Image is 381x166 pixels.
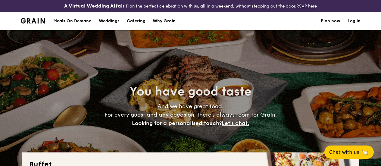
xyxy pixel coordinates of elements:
a: Catering [123,12,149,30]
a: Weddings [95,12,123,30]
a: Log in [348,12,361,30]
img: Grain [21,18,45,23]
button: Chat with us🦙 [324,146,374,159]
a: Why Grain [149,12,179,30]
div: Plan the perfect celebration with us, all in a weekend, without stepping out the door. [64,2,317,10]
span: And we have great food. For every guest and any occasion, there’s always room for Grain. [105,103,277,127]
h4: A Virtual Wedding Affair [64,2,125,10]
a: Logotype [21,18,45,23]
div: Why Grain [153,12,176,30]
span: Chat with us [329,149,359,155]
a: Meals On Demand [50,12,95,30]
span: You have good taste [130,84,251,99]
div: Weddings [99,12,120,30]
span: Let's chat. [222,120,249,127]
a: Plan now [321,12,340,30]
span: Looking for a personalised touch? [132,120,222,127]
span: 🦙 [362,149,369,156]
div: Meals On Demand [53,12,92,30]
a: RSVP here [296,4,317,9]
h1: Catering [127,12,145,30]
